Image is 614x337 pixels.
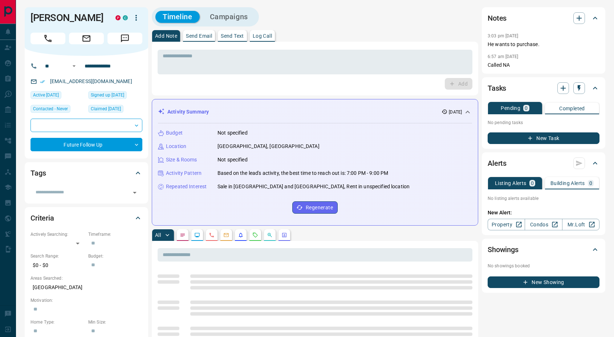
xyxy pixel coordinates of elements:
[130,188,140,198] button: Open
[217,183,410,190] p: Sale in [GEOGRAPHIC_DATA] and [GEOGRAPHIC_DATA], Rent in unspecified location
[167,108,209,116] p: Activity Summary
[31,91,85,101] div: Wed Jul 16 2025
[155,233,161,238] p: All
[88,231,142,238] p: Timeframe:
[123,15,128,20] div: condos.ca
[31,281,142,293] p: [GEOGRAPHIC_DATA]
[31,297,142,304] p: Motivation:
[488,241,599,258] div: Showings
[31,138,142,151] div: Future Follow Up
[209,232,215,238] svg: Calls
[155,33,177,38] p: Add Note
[107,33,142,44] span: Message
[488,117,599,128] p: No pending tasks
[531,181,534,186] p: 0
[488,195,599,202] p: No listing alerts available
[155,11,200,23] button: Timeline
[488,209,599,217] p: New Alert:
[217,169,388,177] p: Based on the lead's activity, the best time to reach out is: 7:00 PM - 9:00 PM
[488,82,506,94] h2: Tasks
[488,157,507,169] h2: Alerts
[488,54,519,59] p: 6:57 am [DATE]
[166,183,207,190] p: Repeated Interest
[31,209,142,227] div: Criteria
[88,319,142,325] p: Min Size:
[31,167,46,179] h2: Tags
[221,33,244,38] p: Send Text
[488,12,507,24] h2: Notes
[488,61,599,69] p: Called NA
[488,276,599,288] button: New Showing
[31,231,85,238] p: Actively Searching:
[488,244,519,255] h2: Showings
[488,9,599,27] div: Notes
[31,212,54,224] h2: Criteria
[31,164,142,182] div: Tags
[495,181,526,186] p: Listing Alerts
[253,33,272,38] p: Log Call
[158,105,472,119] div: Activity Summary[DATE]
[488,132,599,144] button: New Task
[50,78,132,84] a: [EMAIL_ADDRESS][DOMAIN_NAME]
[449,109,462,115] p: [DATE]
[88,105,142,115] div: Thu Aug 29 2024
[550,181,585,186] p: Building Alerts
[69,33,104,44] span: Email
[166,143,186,150] p: Location
[267,232,273,238] svg: Opportunities
[31,275,142,281] p: Areas Searched:
[501,106,520,111] p: Pending
[488,219,525,230] a: Property
[488,263,599,269] p: No showings booked
[91,91,124,99] span: Signed up [DATE]
[166,169,202,177] p: Activity Pattern
[238,232,244,238] svg: Listing Alerts
[488,41,599,48] p: He wants to purchase.
[186,33,212,38] p: Send Email
[252,232,258,238] svg: Requests
[525,219,562,230] a: Condos
[31,33,65,44] span: Call
[31,12,105,24] h1: [PERSON_NAME]
[33,91,59,99] span: Active [DATE]
[217,156,248,164] p: Not specified
[217,143,320,150] p: [GEOGRAPHIC_DATA], [GEOGRAPHIC_DATA]
[488,155,599,172] div: Alerts
[194,232,200,238] svg: Lead Browsing Activity
[217,129,248,137] p: Not specified
[40,79,45,84] svg: Email Verified
[31,319,85,325] p: Home Type:
[488,79,599,97] div: Tasks
[525,106,528,111] p: 0
[88,91,142,101] div: Thu Aug 29 2024
[70,62,78,70] button: Open
[91,105,121,112] span: Claimed [DATE]
[88,253,142,259] p: Budget:
[589,181,592,186] p: 0
[292,201,338,214] button: Regenerate
[281,232,287,238] svg: Agent Actions
[115,15,121,20] div: property.ca
[166,156,197,164] p: Size & Rooms
[562,219,599,230] a: Mr.Loft
[31,259,85,271] p: $0 - $0
[33,105,68,112] span: Contacted - Never
[31,253,85,259] p: Search Range:
[203,11,255,23] button: Campaigns
[166,129,183,137] p: Budget
[559,106,585,111] p: Completed
[488,33,519,38] p: 3:03 pm [DATE]
[180,232,186,238] svg: Notes
[223,232,229,238] svg: Emails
